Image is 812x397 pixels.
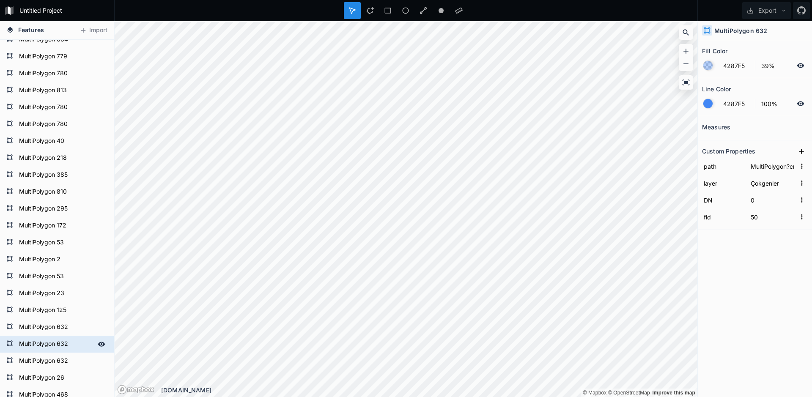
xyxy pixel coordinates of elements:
[583,390,606,396] a: Mapbox
[702,44,727,57] h2: Fill Color
[749,177,796,189] input: Empty
[714,26,767,35] h4: MultiPolygon 632
[161,386,697,394] div: [DOMAIN_NAME]
[652,390,695,396] a: Map feedback
[742,2,791,19] button: Export
[749,194,796,206] input: Empty
[702,120,730,134] h2: Measures
[702,211,745,223] input: Name
[749,160,796,172] input: Empty
[702,145,755,158] h2: Custom Properties
[117,385,154,394] a: Mapbox logo
[702,194,745,206] input: Name
[608,390,650,396] a: OpenStreetMap
[702,177,745,189] input: Name
[702,160,745,172] input: Name
[18,25,44,34] span: Features
[702,82,731,96] h2: Line Color
[749,211,796,223] input: Empty
[75,24,112,37] button: Import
